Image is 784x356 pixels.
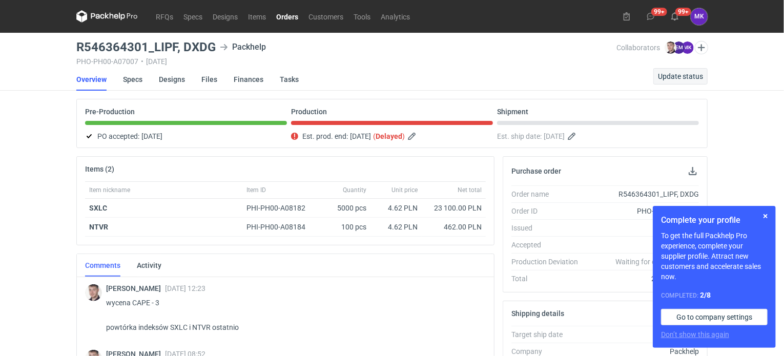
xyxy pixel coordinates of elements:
div: Production Deviation [511,257,586,267]
div: R546364301_LIPF, DXDG [586,189,699,199]
p: Shipment [497,108,528,116]
div: 23 100.00 PLN [426,203,482,213]
div: PHI-PH00-A08184 [246,222,315,232]
a: Overview [76,68,107,91]
em: Waiting for confirmation... [615,257,699,267]
button: 99+ [643,8,659,25]
em: ) [402,132,405,140]
div: 100 pcs [319,218,370,237]
a: Files [201,68,217,91]
figcaption: MK [682,41,694,54]
h1: Complete your profile [661,214,768,226]
img: Maciej Sikora [85,284,102,301]
button: Edit collaborators [695,41,708,54]
div: Est. prod. end: [291,130,493,142]
span: Quantity [343,186,366,194]
button: 99+ [667,8,683,25]
a: Specs [123,68,142,91]
h3: R546364301_LIPF, DXDG [76,41,216,53]
a: Items [243,10,271,23]
span: Item ID [246,186,266,194]
em: ( [373,132,376,140]
a: Orders [271,10,303,23]
p: Pre-Production [85,108,135,116]
p: Production [291,108,327,116]
span: [DATE] [350,130,371,142]
div: 4.62 PLN [375,222,418,232]
span: [DATE] [544,130,565,142]
h2: Purchase order [511,167,561,175]
p: wycena CAPE - 3 powtórka indeksów SXLC i NTVR ostatnio [106,297,478,333]
a: Analytics [376,10,415,23]
div: 462.00 PLN [426,222,482,232]
div: PHO-PH00-A07007 [586,206,699,216]
span: Net total [458,186,482,194]
div: Target ship date [511,329,586,340]
span: Update status [658,73,703,80]
div: 23 562.00 PLN [586,274,699,284]
h2: Shipping details [511,309,564,318]
a: RFQs [151,10,178,23]
span: Unit price [391,186,418,194]
figcaption: EM [673,41,685,54]
div: Total [511,274,586,284]
div: Martyna Kozyra [691,8,708,25]
button: Edit estimated production end date [407,130,419,142]
a: Tasks [280,68,299,91]
div: Accepted [511,240,586,250]
div: Completed: [661,290,768,301]
a: Activity [137,254,161,277]
button: Update status [653,68,708,85]
button: Edit estimated shipping date [567,130,579,142]
svg: Packhelp Pro [76,10,138,23]
strong: SXLC [89,204,107,212]
div: Est. ship date: [497,130,699,142]
a: Designs [159,68,185,91]
div: PHO-PH00-A07007 [DATE] [76,57,617,66]
a: Tools [348,10,376,23]
strong: Delayed [376,132,402,140]
a: Specs [178,10,208,23]
a: Go to company settings [661,309,768,325]
div: [DATE] [586,240,699,250]
div: [DATE] [586,223,699,233]
h2: Items (2) [85,165,114,173]
span: Item nickname [89,186,130,194]
strong: NTVR [89,223,108,231]
div: Issued [511,223,586,233]
span: Collaborators [617,44,661,52]
strong: 2 / 8 [700,291,711,299]
div: Order name [511,189,586,199]
button: Don’t show this again [661,329,729,340]
a: Customers [303,10,348,23]
div: 5000 pcs [319,199,370,218]
span: [DATE] [141,130,162,142]
button: MK [691,8,708,25]
span: [DATE] 12:23 [165,284,205,292]
p: To get the full Packhelp Pro experience, complete your supplier profile. Attract new customers an... [661,231,768,282]
button: Download PO [687,165,699,177]
span: • [141,57,143,66]
div: Packhelp [220,41,266,53]
a: Finances [234,68,263,91]
div: PO accepted: [85,130,287,142]
a: Comments [85,254,120,277]
div: PHI-PH00-A08182 [246,203,315,213]
a: Designs [208,10,243,23]
div: Order ID [511,206,586,216]
button: Skip for now [759,210,772,222]
span: [PERSON_NAME] [106,284,165,292]
div: 4.62 PLN [375,203,418,213]
img: Maciej Sikora [665,41,677,54]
